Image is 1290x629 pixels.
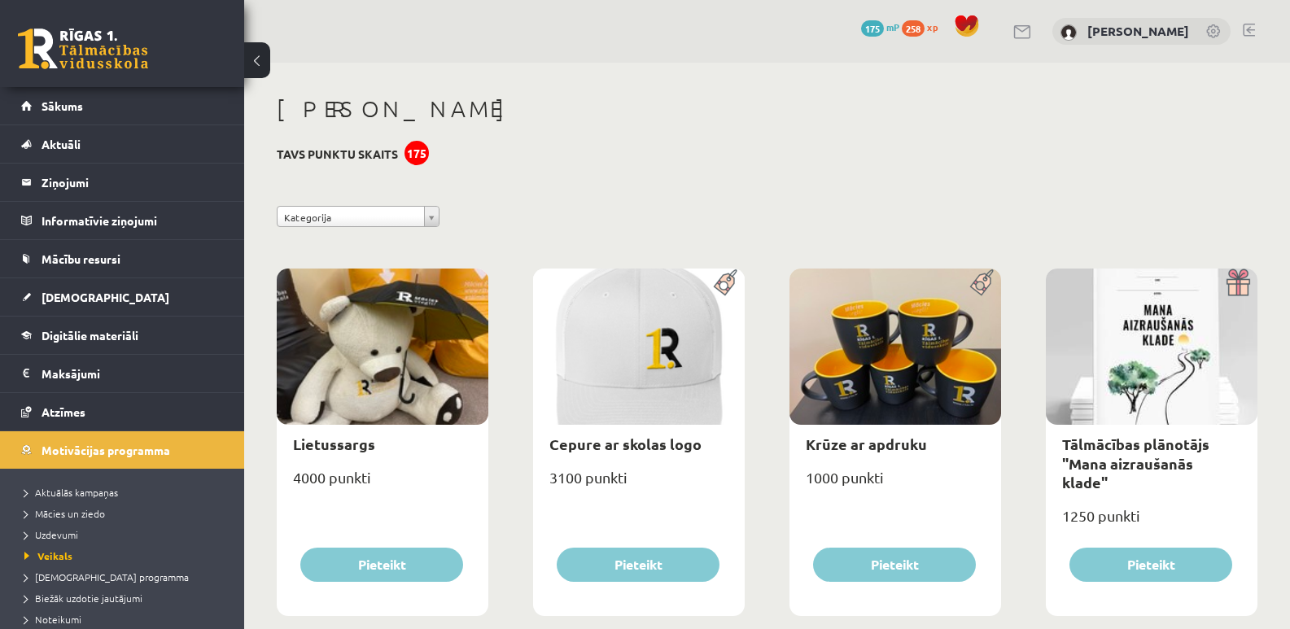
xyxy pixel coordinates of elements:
div: 175 [404,141,429,165]
a: 175 mP [861,20,899,33]
legend: Informatīvie ziņojumi [42,202,224,239]
span: 258 [902,20,925,37]
span: Uzdevumi [24,528,78,541]
span: Motivācijas programma [42,443,170,457]
a: Biežāk uzdotie jautājumi [24,591,228,605]
img: Dāvana ar pārsteigumu [1221,269,1257,296]
a: Aktuālās kampaņas [24,485,228,500]
button: Pieteikt [300,548,463,582]
a: Kategorija [277,206,439,227]
button: Pieteikt [813,548,976,582]
span: Sākums [42,98,83,113]
a: Noteikumi [24,612,228,627]
a: Rīgas 1. Tālmācības vidusskola [18,28,148,69]
a: Cepure ar skolas logo [549,435,702,453]
span: Digitālie materiāli [42,328,138,343]
a: Aktuāli [21,125,224,163]
legend: Ziņojumi [42,164,224,201]
a: Maksājumi [21,355,224,392]
a: Lietussargs [293,435,375,453]
a: Ziņojumi [21,164,224,201]
a: [DEMOGRAPHIC_DATA] [21,278,224,316]
a: Krūze ar apdruku [806,435,927,453]
span: Veikals [24,549,72,562]
img: Amālija Gabrene [1060,24,1077,41]
span: Atzīmes [42,404,85,419]
button: Pieteikt [1069,548,1232,582]
div: 4000 punkti [277,464,488,505]
div: 3100 punkti [533,464,745,505]
a: 258 xp [902,20,946,33]
a: Veikals [24,548,228,563]
span: Aktuālās kampaņas [24,486,118,499]
span: 175 [861,20,884,37]
img: Populāra prece [708,269,745,296]
a: Digitālie materiāli [21,317,224,354]
h3: Tavs punktu skaits [277,147,398,161]
a: Uzdevumi [24,527,228,542]
a: [DEMOGRAPHIC_DATA] programma [24,570,228,584]
h1: [PERSON_NAME] [277,95,1257,123]
span: [DEMOGRAPHIC_DATA] programma [24,570,189,583]
div: 1000 punkti [789,464,1001,505]
legend: Maksājumi [42,355,224,392]
a: [PERSON_NAME] [1087,23,1189,39]
span: Aktuāli [42,137,81,151]
a: Sākums [21,87,224,124]
img: Populāra prece [964,269,1001,296]
span: [DEMOGRAPHIC_DATA] [42,290,169,304]
a: Mācies un ziedo [24,506,228,521]
a: Tālmācības plānotājs "Mana aizraušanās klade" [1062,435,1209,491]
span: mP [886,20,899,33]
span: xp [927,20,938,33]
a: Atzīmes [21,393,224,430]
span: Kategorija [284,207,418,228]
a: Mācību resursi [21,240,224,277]
a: Motivācijas programma [21,431,224,469]
div: 1250 punkti [1046,502,1257,543]
button: Pieteikt [557,548,719,582]
span: Noteikumi [24,613,81,626]
span: Mācību resursi [42,251,120,266]
span: Biežāk uzdotie jautājumi [24,592,142,605]
span: Mācies un ziedo [24,507,105,520]
a: Informatīvie ziņojumi [21,202,224,239]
